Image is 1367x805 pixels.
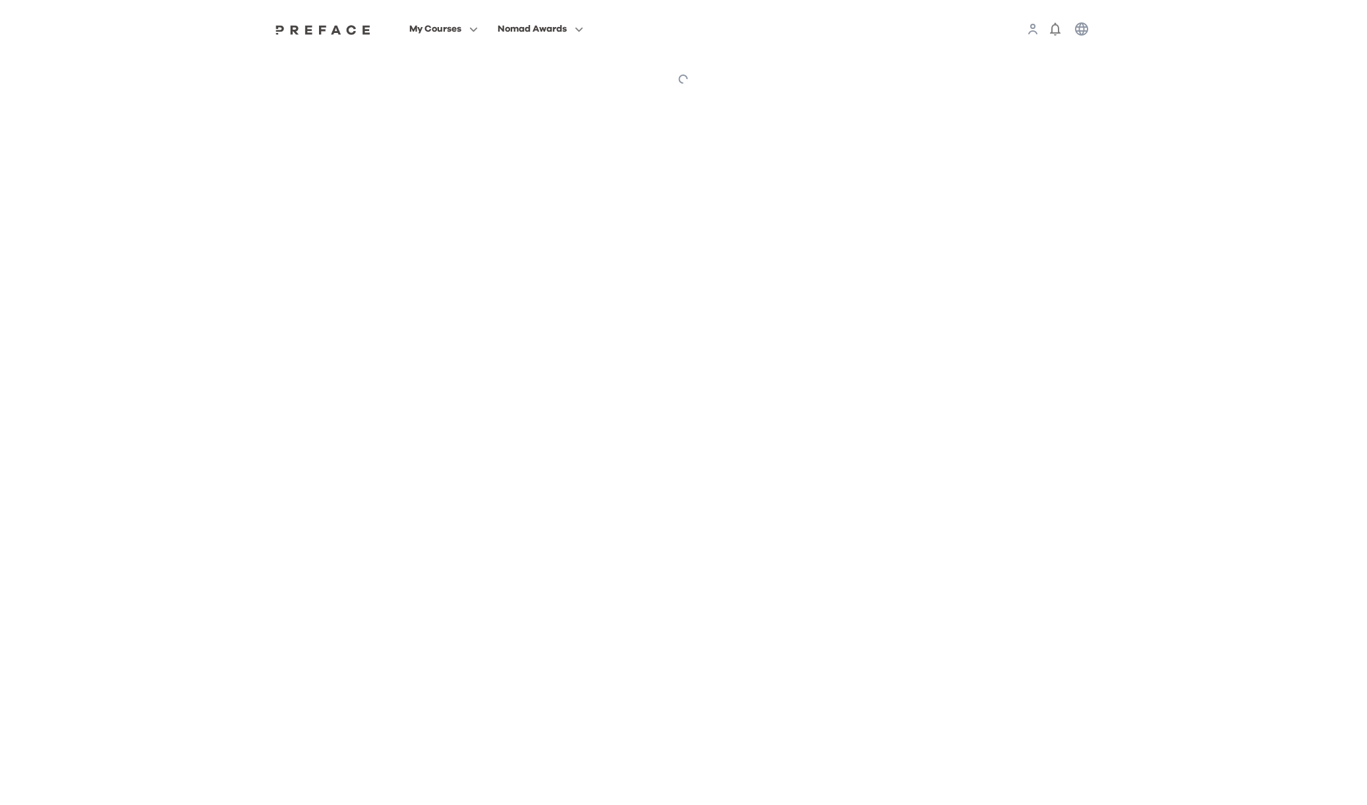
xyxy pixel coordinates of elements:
[405,20,482,38] button: My Courses
[272,24,374,35] img: Preface Logo
[409,21,461,37] span: My Courses
[498,21,567,37] span: Nomad Awards
[494,20,587,38] button: Nomad Awards
[272,24,374,34] a: Preface Logo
